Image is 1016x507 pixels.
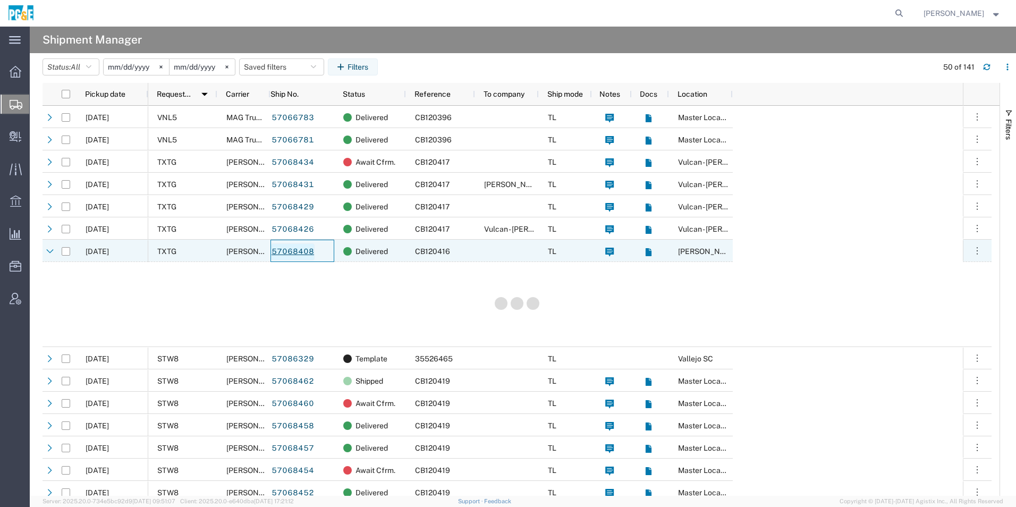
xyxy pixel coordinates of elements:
a: 57068457 [271,440,315,457]
span: STW8 [157,444,179,452]
span: STW8 [157,399,179,408]
span: 10/09/2025 [86,247,109,256]
span: TL [548,180,556,189]
span: STW8 [157,377,179,385]
span: Status [343,90,365,98]
span: CB120416 [415,247,450,256]
span: Bowman & Sons Trucking, Inc [226,488,358,497]
input: Not set [170,59,235,75]
span: 10/09/2025 [86,421,109,430]
span: STW8 [157,466,179,475]
a: 57086329 [271,351,315,368]
span: CB120396 [415,113,452,122]
span: TL [548,488,556,497]
span: Master Location [678,444,733,452]
span: STW8 [157,421,179,430]
span: CB120417 [415,180,450,189]
span: Master Location [678,466,733,475]
span: Delivered [355,481,388,504]
span: Carrier [226,90,249,98]
span: Master Location [678,421,733,430]
span: Master Location [678,377,733,385]
span: Vulcan - Amador - Quarry [678,225,793,233]
span: TL [548,225,556,233]
span: TXTG [157,247,176,256]
span: 10/09/2025 [86,444,109,452]
span: Await Cfrm. [355,459,395,481]
span: Bowman & Sons Trucking, Inc [226,466,358,475]
button: Filters [328,58,378,75]
span: Vulcan - Amador - Quarry [678,180,793,189]
span: Bowman & Sons Trucking, Inc [226,158,358,166]
a: Feedback [484,498,511,504]
a: 57068408 [271,243,315,260]
img: arrow-dropdown.svg [196,86,213,103]
span: 10/09/2025 [86,488,109,497]
span: 10/09/2025 [86,466,109,475]
span: CB120419 [415,444,450,452]
a: 57068460 [271,395,315,412]
span: Master Location [678,399,733,408]
span: CB120417 [415,225,450,233]
span: Await Cfrm. [355,151,395,173]
span: Bowman & Sons Trucking, Inc [226,421,358,430]
button: Status:All [43,58,99,75]
span: CB120417 [415,202,450,211]
span: All [71,63,80,71]
span: TL [548,466,556,475]
span: Delivered [355,240,388,263]
span: Location [678,90,707,98]
a: 57068429 [271,199,315,216]
span: TL [548,377,556,385]
span: TL [548,444,556,452]
span: Delivered [355,129,388,151]
span: Bowman & Sons Trucking, Inc [226,247,358,256]
span: VNL5 [157,136,177,144]
span: STW8 [157,354,179,363]
span: 10/09/2025 [86,113,109,122]
span: STW8 [157,488,179,497]
span: Docs [640,90,657,98]
span: Teichert - Sacramento - Kiefer Blvd - Quarry [678,247,926,256]
span: Bowman & Sons Trucking, Inc [226,202,358,211]
span: TL [548,354,556,363]
span: Delivered [355,173,388,196]
span: Bowman & Sons Trucking, Inc [226,354,358,363]
span: Bowman & Sons Trucking, Inc [226,180,358,189]
span: Ship No. [270,90,299,98]
span: TL [548,113,556,122]
span: TL [548,158,556,166]
h4: Shipment Manager [43,27,142,53]
button: [PERSON_NAME] [923,7,1002,20]
span: CB120417 [415,158,450,166]
span: Vulcan - Amador - Quarry [678,158,793,166]
span: Master Location [678,488,733,497]
span: Delivered [355,106,388,129]
span: Bowman & Sons Trucking, Inc [226,399,358,408]
span: TL [548,421,556,430]
a: 57066781 [271,132,315,149]
a: 57068458 [271,418,315,435]
span: CB120396 [415,136,452,144]
span: TL [548,202,556,211]
span: TL [548,399,556,408]
span: Delivered [355,196,388,218]
span: 10/09/2025 [86,399,109,408]
button: Saved filters [239,58,324,75]
span: CB120419 [415,421,450,430]
a: 57068452 [271,485,315,502]
span: Master Location [678,113,733,122]
span: Reference [414,90,451,98]
a: 57068426 [271,221,315,238]
span: To company [484,90,524,98]
span: [DATE] 17:21:12 [254,498,294,504]
span: CB120419 [415,399,450,408]
span: 35526465 [415,354,453,363]
span: CB120419 [415,466,450,475]
span: Client: 2025.20.0-e640dba [180,498,294,504]
span: Vulcan - Amador (Triangle Rock) [484,225,625,233]
span: Bowman & Sons Trucking, Inc [226,444,358,452]
span: Template [355,348,387,370]
span: Await Cfrm. [355,392,395,415]
span: TXTG [157,180,176,189]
